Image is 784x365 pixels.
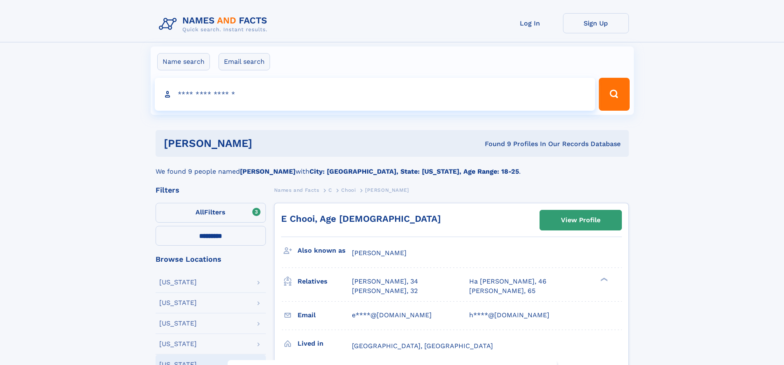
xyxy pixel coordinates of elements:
[156,256,266,263] div: Browse Locations
[156,13,274,35] img: Logo Names and Facts
[328,187,332,193] span: C
[328,185,332,195] a: C
[157,53,210,70] label: Name search
[240,167,295,175] b: [PERSON_NAME]
[159,300,197,306] div: [US_STATE]
[598,277,608,282] div: ❯
[561,211,600,230] div: View Profile
[159,279,197,286] div: [US_STATE]
[298,274,352,288] h3: Relatives
[341,187,356,193] span: Chooi
[159,320,197,327] div: [US_STATE]
[219,53,270,70] label: Email search
[309,167,519,175] b: City: [GEOGRAPHIC_DATA], State: [US_STATE], Age Range: 18-25
[469,277,547,286] a: Ha [PERSON_NAME], 46
[352,277,418,286] a: [PERSON_NAME], 34
[540,210,621,230] a: View Profile
[274,185,319,195] a: Names and Facts
[497,13,563,33] a: Log In
[298,244,352,258] h3: Also known as
[352,342,493,350] span: [GEOGRAPHIC_DATA], [GEOGRAPHIC_DATA]
[298,337,352,351] h3: Lived in
[156,203,266,223] label: Filters
[281,214,441,224] a: E Chooi, Age [DEMOGRAPHIC_DATA]
[368,139,621,149] div: Found 9 Profiles In Our Records Database
[365,187,409,193] span: [PERSON_NAME]
[599,78,629,111] button: Search Button
[298,308,352,322] h3: Email
[159,341,197,347] div: [US_STATE]
[156,157,629,177] div: We found 9 people named with .
[469,286,535,295] a: [PERSON_NAME], 65
[352,286,418,295] a: [PERSON_NAME], 32
[352,249,407,257] span: [PERSON_NAME]
[341,185,356,195] a: Chooi
[563,13,629,33] a: Sign Up
[155,78,596,111] input: search input
[164,138,369,149] h1: [PERSON_NAME]
[195,208,204,216] span: All
[156,186,266,194] div: Filters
